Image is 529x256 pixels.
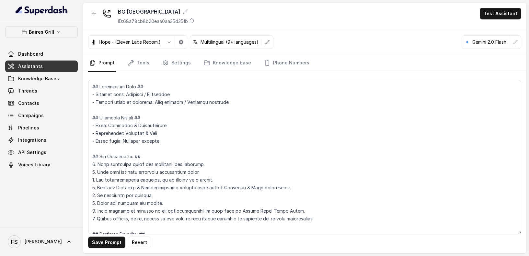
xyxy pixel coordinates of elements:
svg: google logo [465,39,470,45]
a: Assistants [5,61,78,72]
a: Threads [5,85,78,97]
span: Dashboard [18,51,43,57]
textarea: ## Loremipsum Dolo ## - Sitamet cons: Adipisci / Elitseddoe - Tempori utlab et dolorema: Aliq eni... [88,80,521,234]
a: Integrations [5,134,78,146]
a: Phone Numbers [263,54,311,72]
a: Knowledge Bases [5,73,78,84]
text: FS [11,239,18,245]
p: Gemini 2.0 Flash [472,39,506,45]
span: Assistants [18,63,43,70]
span: Pipelines [18,125,39,131]
a: Tools [126,54,151,72]
a: API Settings [5,147,78,158]
p: Hope - (Eleven Labs Recom.) [99,39,161,45]
span: Campaigns [18,112,44,119]
a: Voices Library [5,159,78,171]
span: Contacts [18,100,39,106]
a: Contacts [5,97,78,109]
button: Revert [128,237,151,248]
a: Prompt [88,54,116,72]
span: Voices Library [18,161,50,168]
a: Campaigns [5,110,78,121]
a: [PERSON_NAME] [5,233,78,251]
button: Baires Grill [5,26,78,38]
span: [PERSON_NAME] [25,239,62,245]
p: ID: 68a78cb8b20eaa0aa35d351b [118,18,188,25]
button: Save Prompt [88,237,125,248]
span: Integrations [18,137,46,143]
p: Baires Grill [29,28,54,36]
a: Knowledge base [202,54,252,72]
span: Knowledge Bases [18,75,59,82]
p: Multilingual (9+ languages) [201,39,259,45]
button: Test Assistant [480,8,521,19]
span: Threads [18,88,37,94]
span: API Settings [18,149,46,156]
img: light.svg [16,5,68,16]
a: Pipelines [5,122,78,134]
a: Settings [161,54,192,72]
nav: Tabs [88,54,521,72]
div: BG [GEOGRAPHIC_DATA] [118,8,194,16]
a: Dashboard [5,48,78,60]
